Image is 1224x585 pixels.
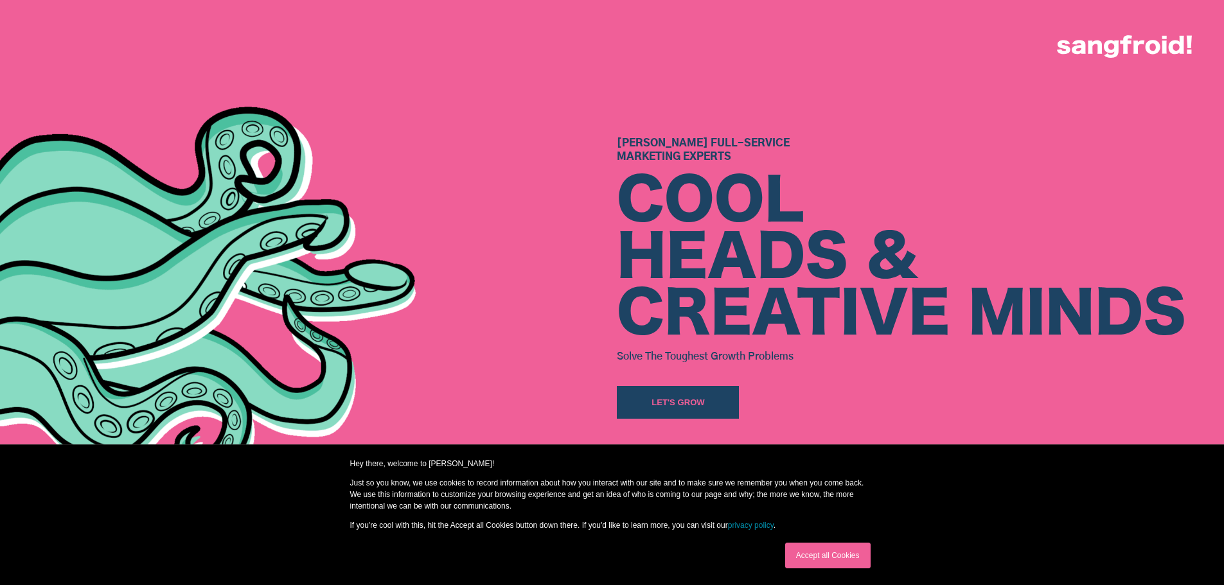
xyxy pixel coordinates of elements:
[728,521,774,530] a: privacy policy
[350,477,874,512] p: Just so you know, we use cookies to record information about how you interact with our site and t...
[617,137,1186,164] h1: [PERSON_NAME] Full-Service Marketing Experts
[785,543,871,568] a: Accept all Cookies
[617,174,1186,344] div: COOL HEADS & CREATIVE MINDS
[617,346,1186,365] h3: Solve The Toughest Growth Problems
[350,458,874,469] p: Hey there, welcome to [PERSON_NAME]!
[350,520,874,531] p: If you're cool with this, hit the Accept all Cookies button down there. If you'd like to learn mo...
[1057,35,1192,58] img: logo
[652,396,705,409] div: Let's Grow
[617,386,739,419] a: Let's Grow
